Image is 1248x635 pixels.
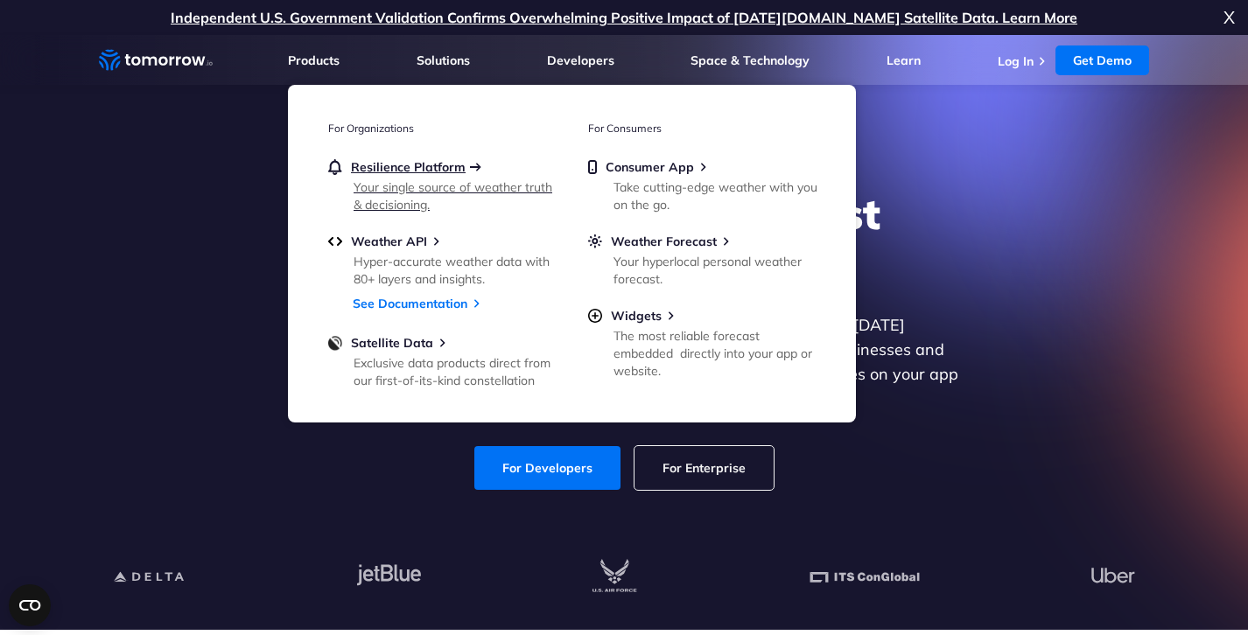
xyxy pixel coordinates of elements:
[99,47,213,73] a: Home link
[691,52,810,68] a: Space & Technology
[887,52,921,68] a: Learn
[328,234,556,284] a: Weather APIHyper-accurate weather data with 80+ layers and insights.
[998,53,1034,69] a: Log In
[588,308,816,376] a: WidgetsThe most reliable forecast embedded directly into your app or website.
[354,354,557,389] div: Exclusive data products direct from our first-of-its-kind constellation
[328,159,342,175] img: bell.svg
[328,335,556,386] a: Satellite DataExclusive data products direct from our first-of-its-kind constellation
[328,335,342,351] img: satellite-data-menu.png
[328,234,342,249] img: api.svg
[588,234,816,284] a: Weather ForecastYour hyperlocal personal weather forecast.
[353,296,467,311] a: See Documentation
[588,159,597,175] img: mobile.svg
[354,178,557,213] div: Your single source of weather truth & decisioning.
[588,234,602,249] img: sun.svg
[613,327,817,380] div: The most reliable forecast embedded directly into your app or website.
[328,122,556,135] h3: For Organizations
[635,446,774,490] a: For Enterprise
[328,159,556,210] a: Resilience PlatformYour single source of weather truth & decisioning.
[474,446,620,490] a: For Developers
[417,52,470,68] a: Solutions
[351,335,433,351] span: Satellite Data
[354,253,557,288] div: Hyper-accurate weather data with 80+ layers and insights.
[351,159,466,175] span: Resilience Platform
[288,52,340,68] a: Products
[606,159,694,175] span: Consumer App
[611,234,717,249] span: Weather Forecast
[613,178,817,213] div: Take cutting-edge weather with you on the go.
[611,308,662,324] span: Widgets
[286,313,962,411] p: Get reliable and precise weather data through our free API. Count on [DATE][DOMAIN_NAME] for quic...
[171,9,1077,26] a: Independent U.S. Government Validation Confirms Overwhelming Positive Impact of [DATE][DOMAIN_NAM...
[9,584,51,626] button: Open CMP widget
[588,159,816,210] a: Consumer AppTake cutting-edge weather with you on the go.
[588,308,602,324] img: plus-circle.svg
[286,187,962,292] h1: Explore the World’s Best Weather API
[613,253,817,288] div: Your hyperlocal personal weather forecast.
[351,234,427,249] span: Weather API
[588,122,816,135] h3: For Consumers
[547,52,614,68] a: Developers
[1055,45,1149,75] a: Get Demo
